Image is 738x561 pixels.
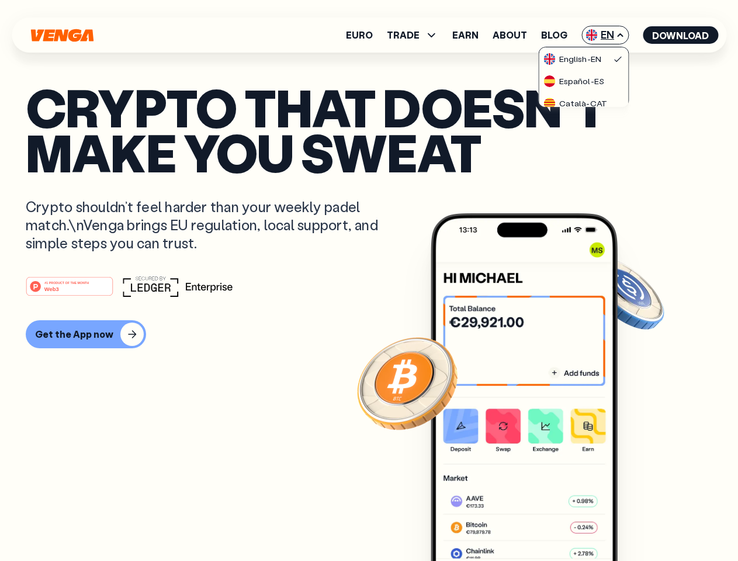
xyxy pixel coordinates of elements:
a: flag-ukEnglish-EN [539,47,628,70]
a: Blog [541,30,567,40]
a: flag-esEspañol-ES [539,70,628,92]
tspan: Web3 [44,285,59,292]
div: Get the App now [35,328,113,340]
img: flag-cat [544,98,556,109]
img: flag-uk [585,29,597,41]
span: TRADE [387,28,438,42]
svg: Home [29,29,95,42]
img: USDC coin [583,251,667,335]
a: Earn [452,30,479,40]
div: Español - ES [544,75,604,87]
span: EN [581,26,629,44]
button: Get the App now [26,320,146,348]
a: About [493,30,527,40]
div: English - EN [544,53,601,65]
a: Euro [346,30,373,40]
img: flag-es [544,75,556,87]
span: TRADE [387,30,420,40]
button: Download [643,26,718,44]
tspan: #1 PRODUCT OF THE MONTH [44,280,89,284]
p: Crypto that doesn’t make you sweat [26,85,712,174]
a: flag-catCatalà-CAT [539,92,628,114]
a: Get the App now [26,320,712,348]
img: Bitcoin [355,330,460,435]
a: #1 PRODUCT OF THE MONTHWeb3 [26,283,113,299]
p: Crypto shouldn’t feel harder than your weekly padel match.\nVenga brings EU regulation, local sup... [26,198,395,252]
img: flag-uk [544,53,556,65]
div: Català - CAT [544,98,607,109]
